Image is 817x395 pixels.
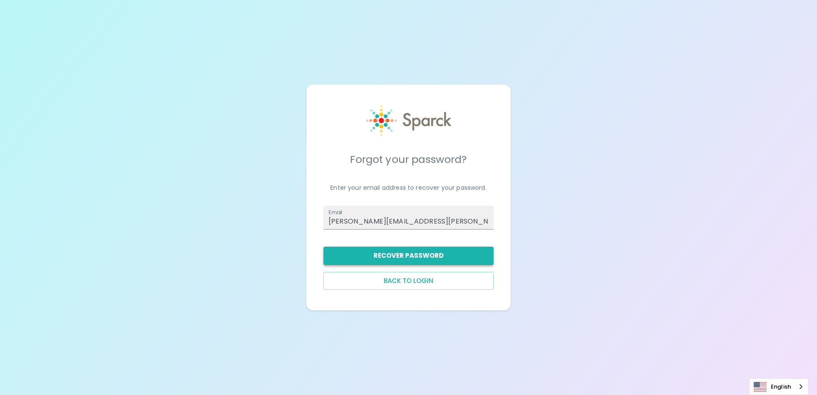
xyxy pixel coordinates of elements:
img: Sparck logo [366,105,451,136]
h5: Forgot your password? [323,153,494,166]
aside: Language selected: English [749,378,808,395]
a: English [749,379,808,395]
p: Enter your email address to recover your password. [323,183,494,192]
button: Recover Password [323,247,494,265]
div: Language [749,378,808,395]
button: Back to login [323,272,494,290]
label: Email [329,209,342,216]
